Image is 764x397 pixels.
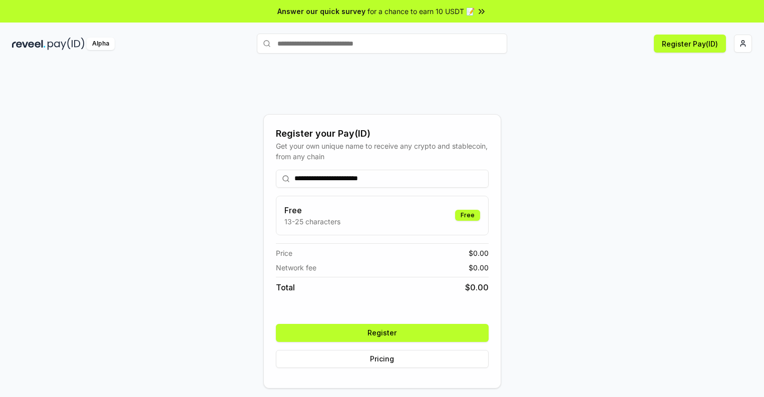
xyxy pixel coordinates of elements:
[277,6,365,17] span: Answer our quick survey
[284,204,340,216] h3: Free
[87,38,115,50] div: Alpha
[276,141,489,162] div: Get your own unique name to receive any crypto and stablecoin, from any chain
[276,248,292,258] span: Price
[48,38,85,50] img: pay_id
[469,248,489,258] span: $ 0.00
[367,6,475,17] span: for a chance to earn 10 USDT 📝
[284,216,340,227] p: 13-25 characters
[465,281,489,293] span: $ 0.00
[276,281,295,293] span: Total
[276,127,489,141] div: Register your Pay(ID)
[276,350,489,368] button: Pricing
[12,38,46,50] img: reveel_dark
[654,35,726,53] button: Register Pay(ID)
[455,210,480,221] div: Free
[276,324,489,342] button: Register
[469,262,489,273] span: $ 0.00
[276,262,316,273] span: Network fee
